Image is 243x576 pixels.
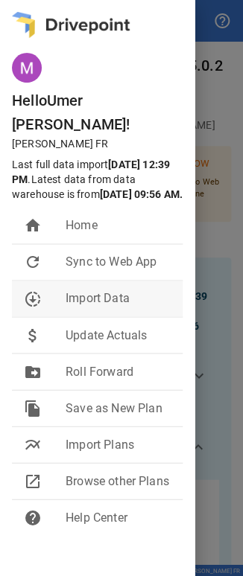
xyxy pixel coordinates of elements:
span: Help Center [66,508,171,526]
span: file_copy [24,399,42,417]
span: downloading [24,289,42,307]
span: open_in_new [24,472,42,490]
span: home [24,217,42,234]
span: Browse other Plans [66,472,171,490]
span: Home [66,217,171,234]
span: Update Actuals [66,326,171,344]
span: Import Plans [66,435,171,453]
span: Import Data [66,289,171,307]
span: Sync to Web App [66,253,171,271]
span: attach_money [24,326,42,344]
p: Last full data import . Latest data from data warehouse is from [12,157,189,202]
span: drive_file_move [24,362,42,380]
p: [PERSON_NAME] FR [12,136,195,151]
span: multiline_chart [24,435,42,453]
img: ACg8ocKQ0QNHsXWUWKoorydaHnm2Vkqbbj19h7lH8A67uT90e6WYNw=s96-c [12,53,42,83]
span: help [24,508,42,526]
span: Save as New Plan [66,399,171,417]
b: [DATE] 09:56 AM . [100,188,183,200]
span: Roll Forward [66,362,171,380]
img: logo [12,12,130,38]
h6: Hello Umer [PERSON_NAME] ! [12,89,195,136]
span: refresh [24,253,42,271]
